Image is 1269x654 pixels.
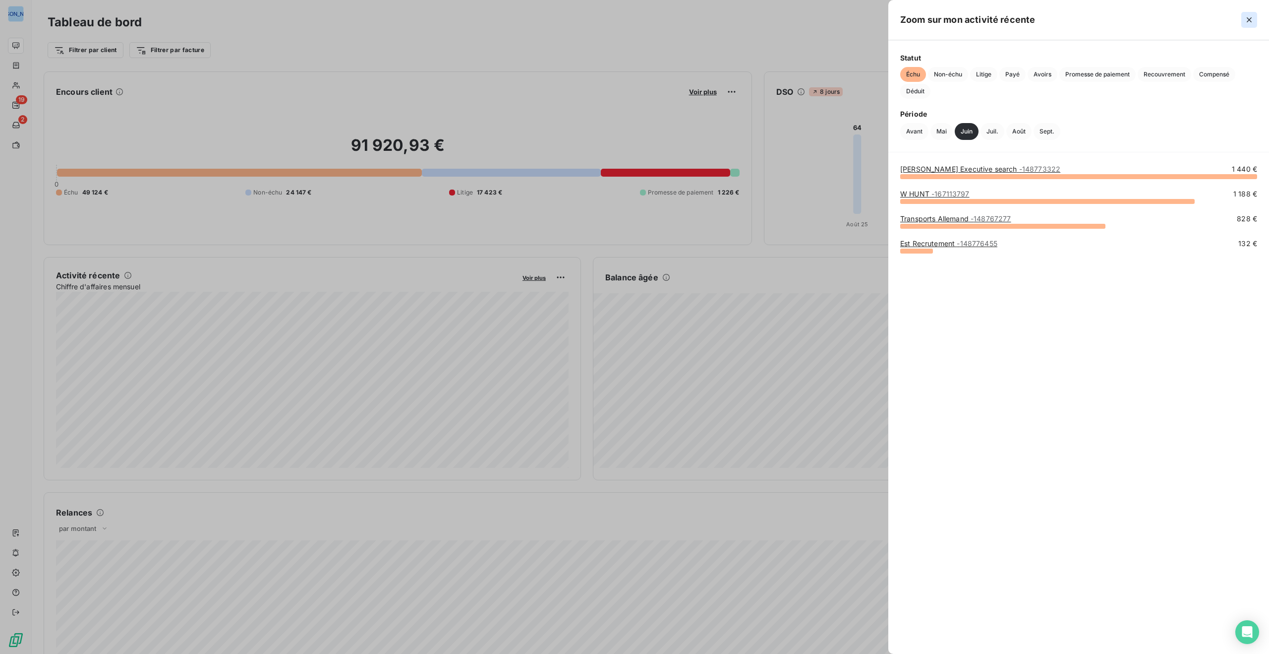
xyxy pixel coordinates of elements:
[999,67,1026,82] button: Payé
[900,190,970,198] a: W HUNT
[1034,123,1060,140] button: Sept.
[1019,165,1061,173] span: - 148773322
[928,67,968,82] button: Non-échu
[1193,67,1235,82] button: Compensé
[1237,214,1257,224] span: 828 €
[957,239,997,248] span: - 148776455
[930,123,953,140] button: Mai
[900,67,926,82] button: Échu
[1006,123,1032,140] button: Août
[931,190,970,198] span: - 167113797
[1028,67,1057,82] button: Avoirs
[1232,164,1257,174] span: 1 440 €
[971,214,1011,223] span: - 148767277
[955,123,979,140] button: Juin
[900,53,1257,63] span: Statut
[900,214,1011,223] a: Transports Allemand
[1138,67,1191,82] button: Recouvrement
[900,109,1257,119] span: Période
[1059,67,1136,82] button: Promesse de paiement
[900,239,997,248] a: Est Recrutement
[900,84,930,99] button: Déduit
[900,13,1035,27] h5: Zoom sur mon activité récente
[981,123,1004,140] button: Juil.
[900,165,1060,173] a: [PERSON_NAME] Executive search
[900,123,928,140] button: Avant
[1238,239,1257,249] span: 132 €
[1233,189,1257,199] span: 1 188 €
[1235,620,1259,644] div: Open Intercom Messenger
[970,67,997,82] button: Litige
